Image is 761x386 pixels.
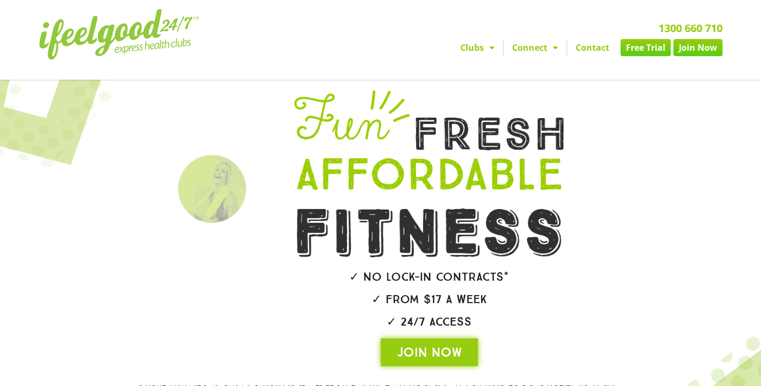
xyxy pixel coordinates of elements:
a: Join Now [673,39,723,56]
h2: ✓ No lock-in contracts* [264,271,594,283]
h2: ✓ 24/7 Access [264,316,594,328]
h2: ✓ From $17 a week [264,294,594,305]
span: JOIN NOW [397,344,462,361]
nav: Menu [282,39,723,56]
a: JOIN NOW [381,338,478,366]
a: 1300 660 710 [658,21,723,35]
a: Clubs [452,39,503,56]
a: Connect [504,39,567,56]
a: Free Trial [621,39,671,56]
a: Contact [567,39,618,56]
